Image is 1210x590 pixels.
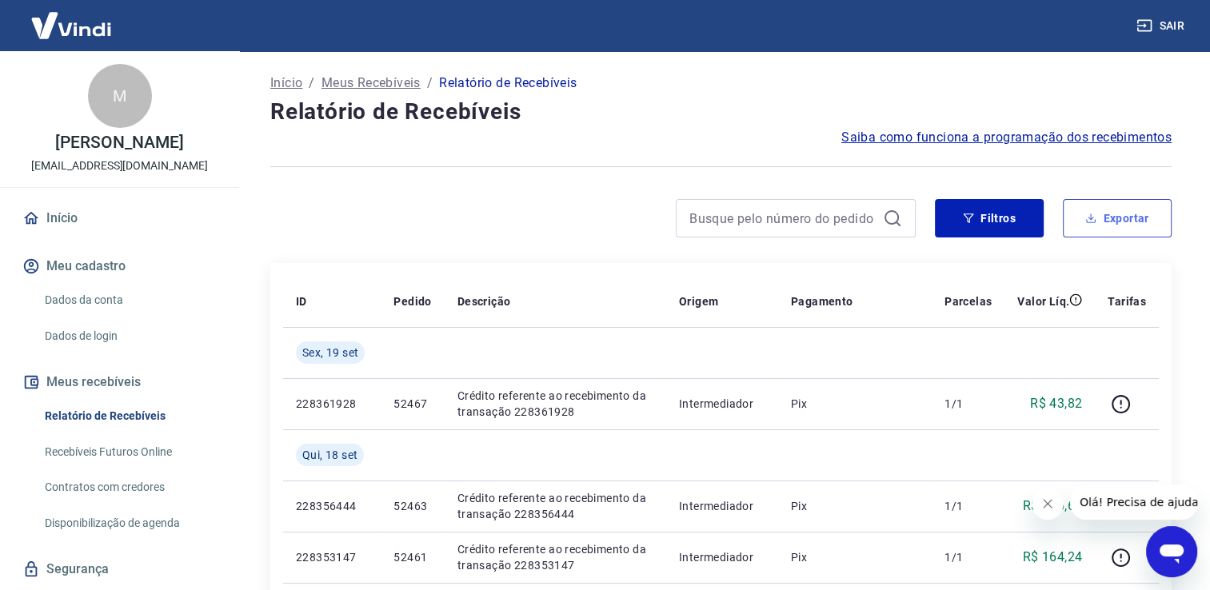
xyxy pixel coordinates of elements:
p: Descrição [457,293,511,309]
button: Exportar [1063,199,1172,237]
p: R$ 164,24 [1023,548,1083,567]
span: Qui, 18 set [302,447,357,463]
p: Pix [791,498,919,514]
p: Pagamento [791,293,853,309]
p: / [309,74,314,93]
p: / [427,74,433,93]
p: Tarifas [1108,293,1146,309]
p: Crédito referente ao recebimento da transação 228353147 [457,541,653,573]
p: 52463 [393,498,431,514]
p: R$ 136,65 [1023,496,1083,516]
p: Pix [791,396,919,412]
input: Busque pelo número do pedido [689,206,877,230]
p: Crédito referente ao recebimento da transação 228356444 [457,490,653,522]
p: Pedido [393,293,431,309]
a: Segurança [19,552,220,587]
iframe: Mensagem da empresa [1070,484,1197,520]
p: R$ 43,82 [1030,394,1082,413]
button: Filtros [935,199,1044,237]
p: Crédito referente ao recebimento da transação 228361928 [457,388,653,420]
p: 228353147 [296,549,368,565]
p: 228356444 [296,498,368,514]
span: Sex, 19 set [302,345,358,361]
a: Início [270,74,302,93]
a: Disponibilização de agenda [38,507,220,540]
button: Meus recebíveis [19,365,220,400]
img: Vindi [19,1,123,50]
a: Contratos com credores [38,471,220,504]
a: Recebíveis Futuros Online [38,436,220,468]
p: 52461 [393,549,431,565]
p: 228361928 [296,396,368,412]
iframe: Botão para abrir a janela de mensagens [1146,526,1197,577]
p: 52467 [393,396,431,412]
p: [PERSON_NAME] [55,134,183,151]
a: Saiba como funciona a programação dos recebimentos [841,128,1172,147]
button: Meu cadastro [19,249,220,284]
p: Origem [679,293,718,309]
p: Valor Líq. [1017,293,1069,309]
p: Parcelas [944,293,992,309]
p: ID [296,293,307,309]
p: 1/1 [944,498,992,514]
p: 1/1 [944,396,992,412]
p: Intermediador [679,549,765,565]
iframe: Fechar mensagem [1032,488,1064,520]
p: Relatório de Recebíveis [439,74,577,93]
p: 1/1 [944,549,992,565]
a: Dados de login [38,320,220,353]
p: Intermediador [679,396,765,412]
a: Dados da conta [38,284,220,317]
a: Relatório de Recebíveis [38,400,220,433]
span: Olá! Precisa de ajuda? [10,11,134,24]
div: M [88,64,152,128]
button: Sair [1133,11,1191,41]
p: Intermediador [679,498,765,514]
a: Meus Recebíveis [321,74,421,93]
h4: Relatório de Recebíveis [270,96,1172,128]
p: Pix [791,549,919,565]
p: [EMAIL_ADDRESS][DOMAIN_NAME] [31,157,208,174]
a: Início [19,201,220,236]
